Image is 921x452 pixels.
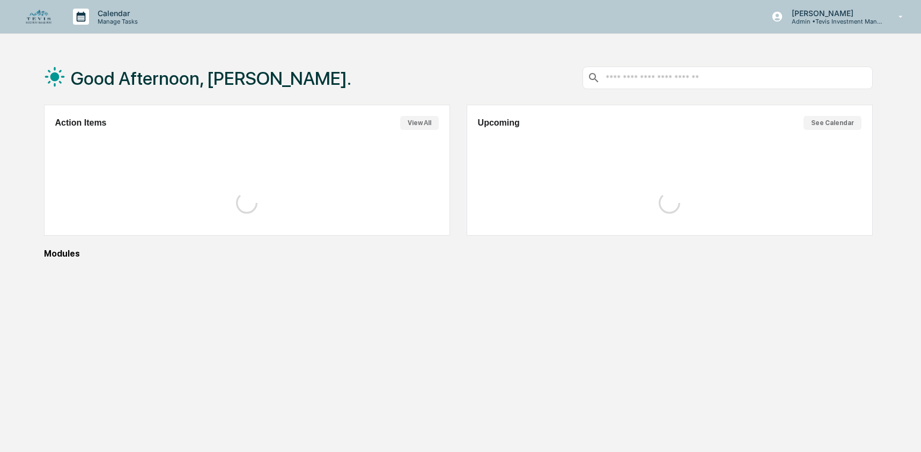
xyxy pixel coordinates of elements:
[71,68,351,89] h1: Good Afternoon, [PERSON_NAME].
[55,118,107,128] h2: Action Items
[400,116,439,130] button: View All
[89,18,143,25] p: Manage Tasks
[783,9,883,18] p: [PERSON_NAME]
[804,116,861,130] button: See Calendar
[478,118,520,128] h2: Upcoming
[89,9,143,18] p: Calendar
[783,18,883,25] p: Admin • Tevis Investment Management
[26,10,51,24] img: logo
[44,249,873,259] div: Modules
